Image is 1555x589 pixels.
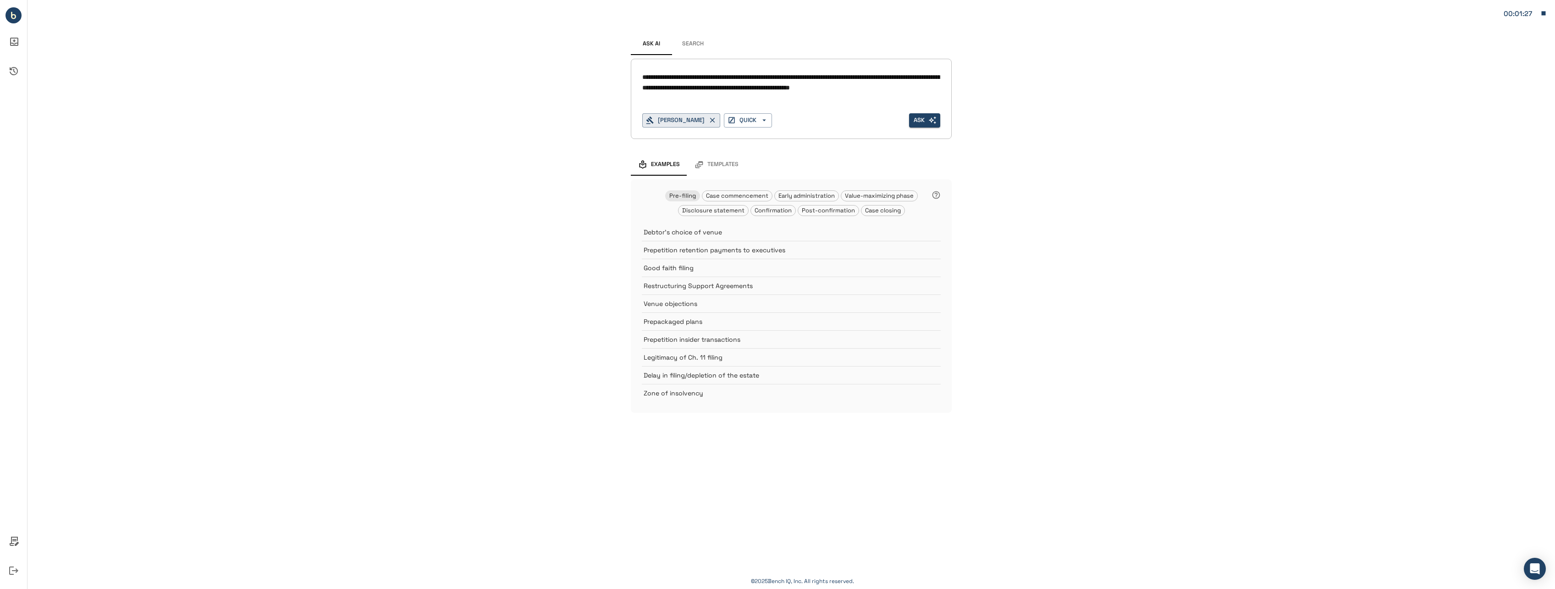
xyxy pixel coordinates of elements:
[798,206,859,214] span: Post-confirmation
[861,206,904,214] span: Case closing
[644,245,918,255] p: Prepetition retention payments to executives
[1499,4,1551,23] button: Matter: 107868.0001
[750,205,796,216] div: Confirmation
[861,205,905,216] div: Case closing
[678,205,749,216] div: Disclosure statement
[644,335,918,344] p: Prepetition insider transactions
[798,205,859,216] div: Post-confirmation
[642,113,720,128] button: [PERSON_NAME]
[642,330,941,348] div: Prepetition insider transactions
[775,192,838,200] span: Early administration
[841,192,917,200] span: Value-maximizing phase
[707,161,739,168] span: Templates
[644,317,918,326] p: Prepackaged plans
[724,113,772,128] button: QUICK
[909,113,940,128] button: Ask
[841,190,918,201] div: Value-maximizing phase
[644,281,918,290] p: Restructuring Support Agreements
[642,366,941,384] div: Delay in filing/depletion of the estate
[642,294,941,312] div: Venue objections
[644,299,918,308] p: Venue objections
[642,384,941,402] div: Zone of insolvency
[642,259,941,277] div: Good faith filing
[644,263,918,272] p: Good faith filing
[678,206,748,214] span: Disclosure statement
[1504,8,1536,20] div: Matter: 107868.0001
[751,206,795,214] span: Confirmation
[642,348,941,366] div: Legitimacy of Ch. 11 filing
[644,371,918,380] p: Delay in filing/depletion of the estate
[642,312,941,330] div: Prepackaged plans
[1524,558,1546,580] div: Open Intercom Messenger
[665,190,700,201] div: Pre-filing
[644,228,918,237] p: Debtor's choice of venue
[644,389,918,398] p: Zone of insolvency
[644,353,918,362] p: Legitimacy of Ch. 11 filing
[642,223,941,241] div: Debtor's choice of venue
[702,192,772,200] span: Case commencement
[774,190,839,201] div: Early administration
[643,40,660,48] span: Ask AI
[666,192,700,200] span: Pre-filing
[672,33,713,55] button: Search
[642,241,941,259] div: Prepetition retention payments to executives
[702,190,772,201] div: Case commencement
[631,154,952,176] div: examples and templates tabs
[651,161,680,168] span: Examples
[642,277,941,294] div: Restructuring Support Agreements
